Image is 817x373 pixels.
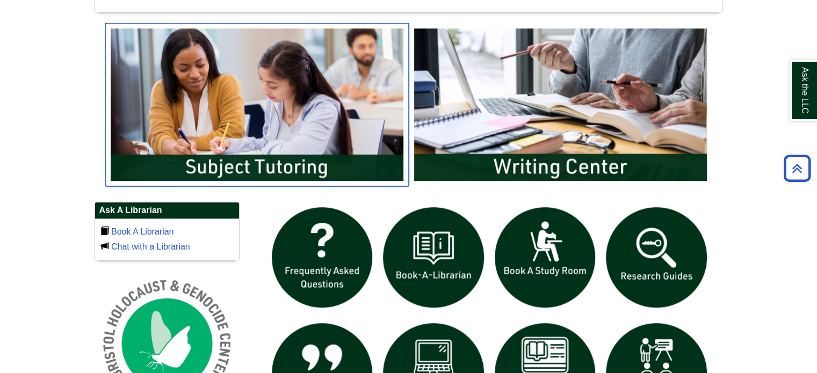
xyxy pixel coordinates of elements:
img: frequently asked questions [266,202,378,313]
img: book a study room icon links to book a study room web page [489,202,601,313]
img: Book a Librarian icon links to book a librarian web page [378,202,489,313]
h2: Ask A Librarian [95,202,239,219]
img: Writing Center Information [409,23,712,186]
div: slideshow [105,23,712,191]
a: Chat with a Librarian [111,242,190,251]
a: Book A Librarian [111,227,174,236]
img: Subject Tutoring Information [105,23,409,186]
a: Back to Top [780,161,814,175]
img: Research Guides icon links to research guides web page [601,202,712,313]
